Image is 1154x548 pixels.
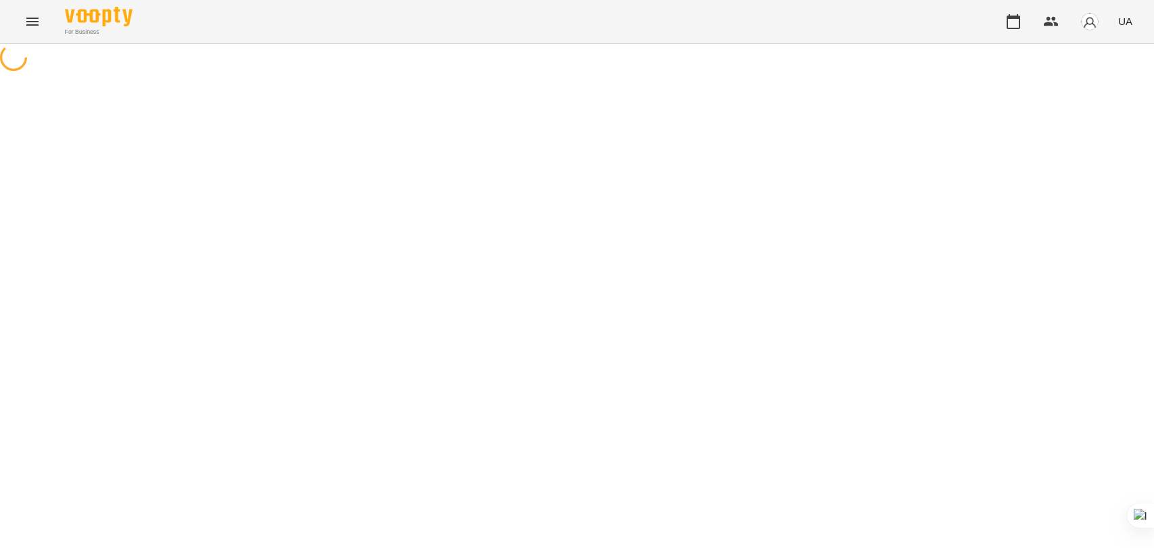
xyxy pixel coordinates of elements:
[65,28,133,36] span: For Business
[1080,12,1099,31] img: avatar_s.png
[1118,14,1132,28] span: UA
[1113,9,1138,34] button: UA
[65,7,133,26] img: Voopty Logo
[16,5,49,38] button: Menu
